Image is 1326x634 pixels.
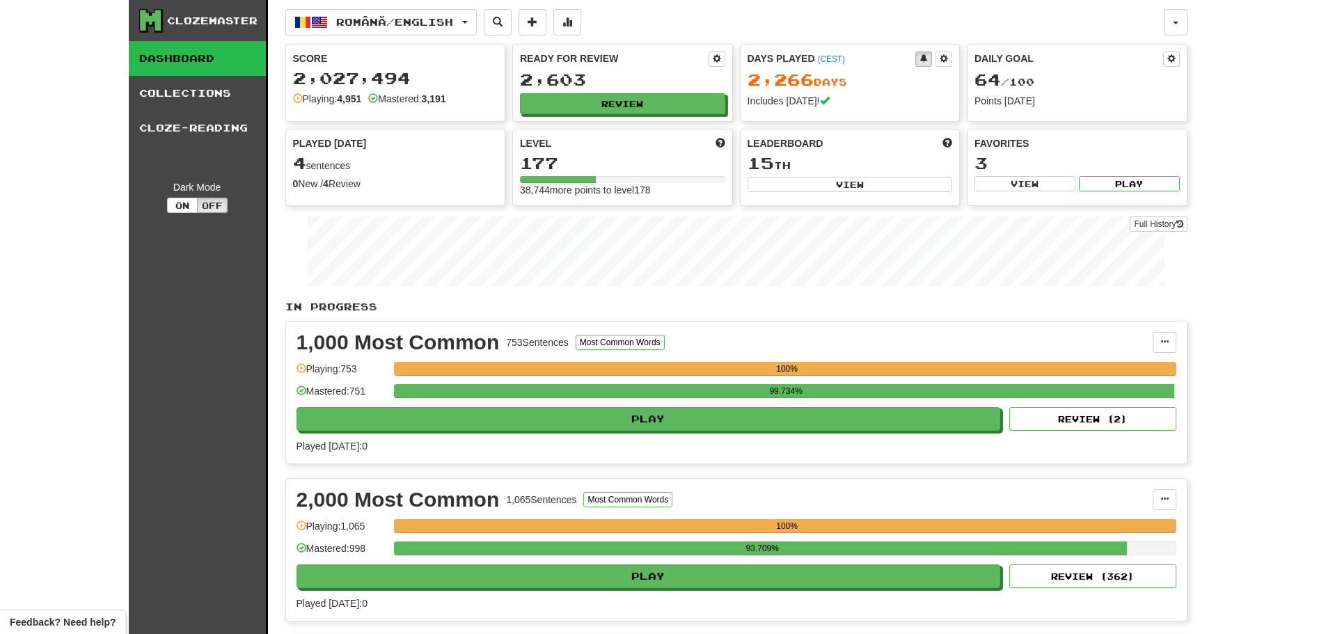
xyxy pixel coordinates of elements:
a: Collections [129,76,266,111]
div: 93.709% [398,541,1127,555]
button: Review (362) [1009,564,1176,588]
button: View [974,176,1075,191]
button: Most Common Words [576,335,665,350]
button: Play [1079,176,1180,191]
div: 38,744 more points to level 178 [520,183,725,197]
div: Days Played [748,51,916,65]
div: 99.734% [398,384,1174,398]
a: Dashboard [129,41,266,76]
div: Mastered: 998 [297,541,387,564]
button: Română/English [285,9,477,35]
div: Dark Mode [139,180,255,194]
div: 3 [974,154,1180,172]
span: This week in points, UTC [942,136,952,150]
div: Playing: 1,065 [297,519,387,542]
span: Română / English [336,16,453,28]
div: Favorites [974,136,1180,150]
button: Play [297,407,1001,431]
span: 64 [974,70,1001,89]
div: 2,000 Most Common [297,489,500,510]
a: Cloze-Reading [129,111,266,145]
button: Add sentence to collection [519,9,546,35]
strong: 4,951 [337,93,361,104]
span: Leaderboard [748,136,823,150]
div: Ready for Review [520,51,709,65]
div: Clozemaster [167,14,258,28]
button: Review [520,93,725,114]
button: Review (2) [1009,407,1176,431]
button: On [167,198,198,213]
div: Score [293,51,498,65]
span: Score more points to level up [716,136,725,150]
div: New / Review [293,177,498,191]
div: 100% [398,519,1176,533]
span: Open feedback widget [10,615,116,629]
div: Mastered: 751 [297,384,387,407]
button: Off [197,198,228,213]
button: Search sentences [484,9,512,35]
div: Playing: 753 [297,362,387,385]
div: Mastered: [368,92,445,106]
div: th [748,154,953,173]
div: 177 [520,154,725,172]
span: / 100 [974,76,1034,88]
div: Includes [DATE]! [748,94,953,108]
span: Level [520,136,551,150]
strong: 4 [323,178,329,189]
span: 15 [748,153,774,173]
span: Played [DATE] [293,136,367,150]
button: Most Common Words [583,492,672,507]
div: Daily Goal [974,51,1163,67]
span: Played [DATE]: 0 [297,441,368,452]
span: 2,266 [748,70,814,89]
div: 753 Sentences [506,335,569,349]
strong: 0 [293,178,299,189]
div: Day s [748,71,953,89]
button: View [748,177,953,192]
div: 2,603 [520,71,725,88]
button: Play [297,564,1001,588]
div: sentences [293,154,498,173]
div: 1,065 Sentences [506,493,576,507]
div: 1,000 Most Common [297,332,500,353]
span: Played [DATE]: 0 [297,598,368,609]
div: Playing: [293,92,362,106]
p: In Progress [285,300,1187,314]
div: 100% [398,362,1176,376]
div: 2,027,494 [293,70,498,87]
a: (CEST) [817,54,845,64]
a: Full History [1130,216,1187,232]
strong: 3,191 [422,93,446,104]
div: Points [DATE] [974,94,1180,108]
span: 4 [293,153,306,173]
button: More stats [553,9,581,35]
